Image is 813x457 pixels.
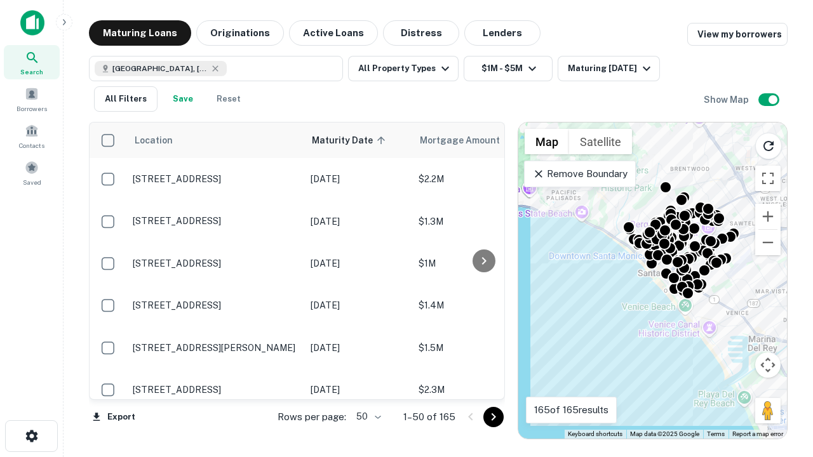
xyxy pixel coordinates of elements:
[133,384,298,395] p: [STREET_ADDRESS]
[521,422,563,439] a: Open this area in Google Maps (opens a new window)
[521,422,563,439] img: Google
[311,383,406,397] p: [DATE]
[89,20,191,46] button: Maturing Loans
[525,129,569,154] button: Show street map
[134,133,173,148] span: Location
[133,258,298,269] p: [STREET_ADDRESS]
[419,215,546,228] p: $1.3M
[630,430,699,437] span: Map data ©2025 Google
[749,355,813,416] iframe: Chat Widget
[89,407,138,427] button: Export
[89,56,343,81] button: [GEOGRAPHIC_DATA], [GEOGRAPHIC_DATA], [GEOGRAPHIC_DATA]
[568,430,622,439] button: Keyboard shortcuts
[732,430,783,437] a: Report a map error
[208,86,249,112] button: Reset
[278,409,346,425] p: Rows per page:
[163,86,203,112] button: Save your search to get updates of matches that match your search criteria.
[534,402,608,418] p: 165 of 165 results
[755,166,781,191] button: Toggle fullscreen view
[755,204,781,229] button: Zoom in
[133,342,298,354] p: [STREET_ADDRESS][PERSON_NAME]
[4,45,60,79] a: Search
[420,133,516,148] span: Mortgage Amount
[755,133,782,159] button: Reload search area
[17,103,47,114] span: Borrowers
[755,230,781,255] button: Zoom out
[383,20,459,46] button: Distress
[133,300,298,311] p: [STREET_ADDRESS]
[20,10,44,36] img: capitalize-icon.png
[419,383,546,397] p: $2.3M
[532,166,627,182] p: Remove Boundary
[558,56,660,81] button: Maturing [DATE]
[112,63,208,74] span: [GEOGRAPHIC_DATA], [GEOGRAPHIC_DATA], [GEOGRAPHIC_DATA]
[311,341,406,355] p: [DATE]
[311,256,406,270] p: [DATE]
[707,430,725,437] a: Terms (opens in new tab)
[4,156,60,190] a: Saved
[704,93,751,107] h6: Show Map
[483,407,504,427] button: Go to next page
[312,133,389,148] span: Maturity Date
[304,123,412,158] th: Maturity Date
[351,407,383,426] div: 50
[133,173,298,185] p: [STREET_ADDRESS]
[569,129,632,154] button: Show satellite imagery
[464,56,553,81] button: $1M - $5M
[687,23,788,46] a: View my borrowers
[464,20,541,46] button: Lenders
[419,298,546,312] p: $1.4M
[133,215,298,227] p: [STREET_ADDRESS]
[311,215,406,228] p: [DATE]
[419,341,546,355] p: $1.5M
[126,123,304,158] th: Location
[419,172,546,186] p: $2.2M
[23,177,41,187] span: Saved
[20,67,43,77] span: Search
[348,56,459,81] button: All Property Types
[311,172,406,186] p: [DATE]
[4,119,60,153] a: Contacts
[289,20,378,46] button: Active Loans
[755,352,781,378] button: Map camera controls
[518,123,787,439] div: 0 0
[403,409,455,425] p: 1–50 of 165
[419,256,546,270] p: $1M
[311,298,406,312] p: [DATE]
[412,123,552,158] th: Mortgage Amount
[4,82,60,116] a: Borrowers
[19,140,44,150] span: Contacts
[94,86,158,112] button: All Filters
[196,20,284,46] button: Originations
[568,61,654,76] div: Maturing [DATE]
